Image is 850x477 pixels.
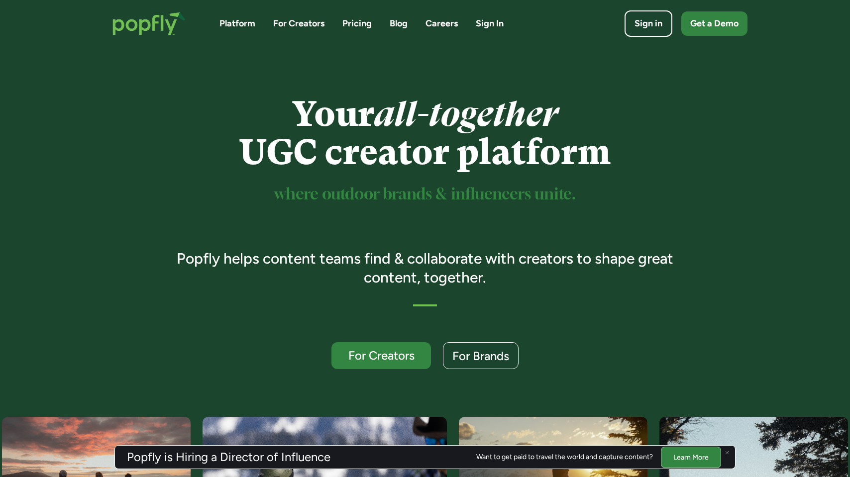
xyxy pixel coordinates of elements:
a: home [103,2,196,45]
a: For Creators [273,17,324,30]
sup: where outdoor brands & influencers unite. [274,187,576,202]
div: Want to get paid to travel the world and capture content? [476,453,653,461]
a: Get a Demo [681,11,747,36]
div: For Creators [340,349,422,362]
a: Sign in [625,10,672,37]
h3: Popfly is Hiring a Director of Influence [127,451,330,463]
h1: Your UGC creator platform [163,95,688,172]
h3: Popfly helps content teams find & collaborate with creators to shape great content, together. [163,249,688,286]
div: Sign in [635,17,662,30]
a: Careers [425,17,458,30]
a: Pricing [342,17,372,30]
a: For Creators [331,342,431,369]
a: Blog [390,17,408,30]
a: For Brands [443,342,519,369]
div: For Brands [452,350,509,362]
a: Platform [219,17,255,30]
a: Learn More [661,446,721,468]
div: Get a Demo [690,17,739,30]
a: Sign In [476,17,504,30]
em: all-together [374,94,558,134]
